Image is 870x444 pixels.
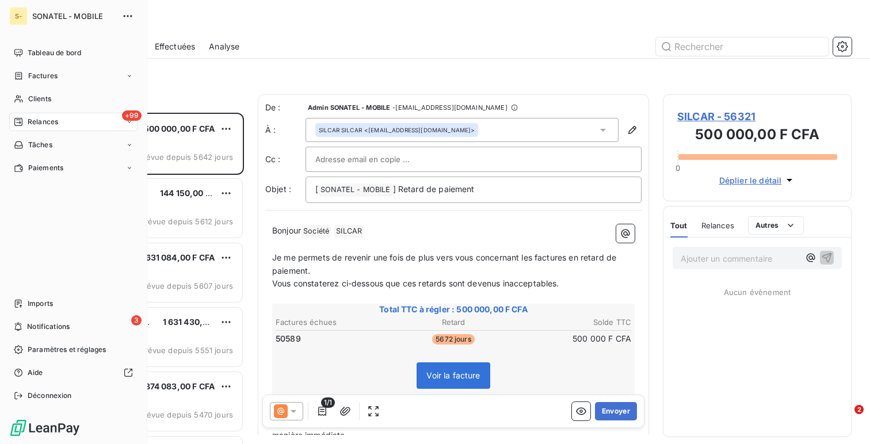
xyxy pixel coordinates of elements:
[9,294,138,313] a: Imports
[719,174,782,186] span: Déplier le détail
[308,104,390,111] span: Admin SONATEL - MOBILE
[670,221,688,230] span: Tout
[163,317,238,327] span: 1 631 430,00 F CFA
[432,334,475,345] span: 5672 jours
[28,391,72,401] span: Déconnexion
[677,124,837,147] h3: 500 000,00 F CFA
[302,225,331,238] span: Société
[140,217,233,226] span: prévue depuis 5612 jours
[319,126,362,134] span: SILCAR SILCAR
[9,159,138,177] a: Paiements
[28,368,43,378] span: Aide
[393,184,475,194] span: ] Retard de paiement
[274,304,633,315] span: Total TTC à régler : 500 000,00 F CFA
[272,225,301,235] span: Bonjour
[9,340,138,359] a: Paramètres et réglages
[272,252,619,275] span: Je me permets de revenir une fois de plus vers vous concernant les factures en retard de paiement.
[514,316,632,328] th: Solde TTC
[9,419,81,437] img: Logo LeanPay
[144,124,215,133] span: 500 000,00 F CFA
[426,370,480,380] span: Voir la facture
[276,333,301,345] span: 50589
[265,184,291,194] span: Objet :
[334,225,364,238] span: SILCAR
[701,221,734,230] span: Relances
[28,117,58,127] span: Relances
[28,48,81,58] span: Tableau de bord
[160,188,227,198] span: 144 150,00 F CFA
[138,381,215,391] span: 5 874 083,00 F CFA
[9,67,138,85] a: Factures
[32,12,115,21] span: SONATEL - MOBILE
[656,37,829,56] input: Rechercher
[514,332,632,345] td: 500 000 F CFA
[315,184,318,194] span: [
[265,102,306,113] span: De :
[155,41,196,52] span: Effectuées
[28,71,58,81] span: Factures
[9,7,28,25] div: S-
[28,298,53,309] span: Imports
[319,183,392,197] span: SONATEL - MOBILE
[321,397,335,408] span: 1/1
[139,281,233,290] span: prévue depuis 5607 jours
[27,321,70,332] span: Notifications
[394,316,512,328] th: Retard
[9,113,138,131] a: +99Relances
[748,216,804,235] button: Autres
[275,316,393,328] th: Factures échues
[28,140,52,150] span: Tâches
[831,405,858,432] iframe: Intercom live chat
[595,402,637,420] button: Envoyer
[28,163,63,173] span: Paiements
[272,278,559,288] span: Vous constaterez ci-dessous que ces retards sont devenus inacceptables.
[133,252,215,262] span: 35 631 084,00 F CFA
[315,151,439,168] input: Adresse email en copie ...
[139,410,233,419] span: prévue depuis 5470 jours
[55,113,244,444] div: grid
[854,405,864,414] span: 2
[28,94,51,104] span: Clients
[677,109,837,124] span: SILCAR - 56321
[392,104,507,111] span: - [EMAIL_ADDRESS][DOMAIN_NAME]
[28,345,106,355] span: Paramètres et réglages
[319,126,475,134] div: <[EMAIL_ADDRESS][DOMAIN_NAME]>
[209,41,239,52] span: Analyse
[265,154,306,165] label: Cc :
[138,152,233,162] span: prévue depuis 5642 jours
[9,90,138,108] a: Clients
[265,124,306,136] label: À :
[140,346,233,355] span: prévue depuis 5551 jours
[9,44,138,62] a: Tableau de bord
[724,288,791,297] span: Aucun évènement
[9,363,138,382] a: Aide
[131,315,142,326] span: 3
[9,136,138,154] a: Tâches
[716,174,799,187] button: Déplier le détail
[122,110,142,121] span: +99
[676,163,680,173] span: 0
